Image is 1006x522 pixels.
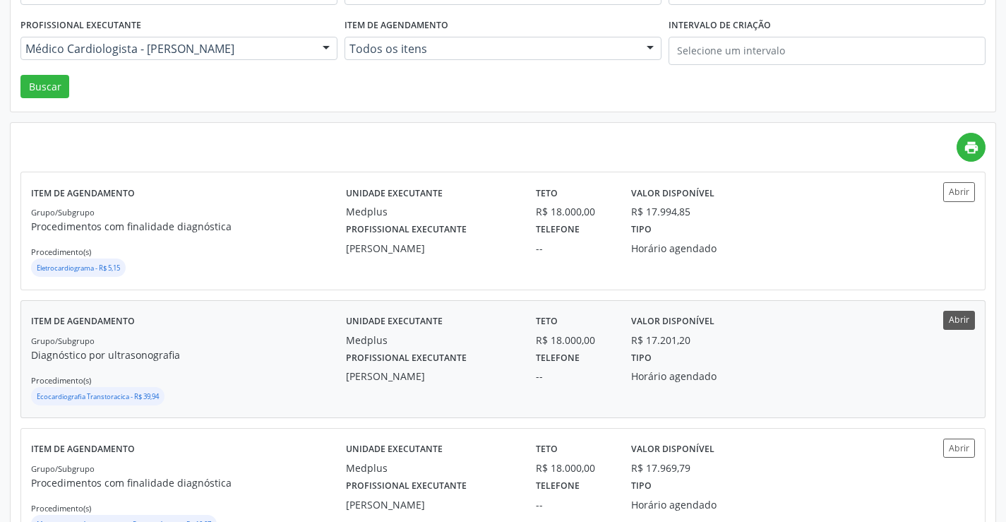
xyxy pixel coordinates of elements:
[31,311,135,333] label: Item de agendamento
[37,263,120,273] small: Eletrocardiograma - R$ 5,15
[346,348,467,369] label: Profissional executante
[536,182,558,204] label: Teto
[31,375,91,386] small: Procedimento(s)
[346,461,516,475] div: Medplus
[25,42,309,56] span: Médico Cardiologista - [PERSON_NAME]
[536,497,611,512] div: --
[631,461,690,475] div: R$ 17.969,79
[631,497,754,512] div: Horário agendado
[20,15,141,37] label: Profissional executante
[631,439,714,461] label: Valor disponível
[31,475,346,490] p: Procedimentos com finalidade diagnóstica
[631,219,652,241] label: Tipo
[31,219,346,234] p: Procedimentos com finalidade diagnóstica
[346,219,467,241] label: Profissional executante
[346,204,516,219] div: Medplus
[349,42,633,56] span: Todos os itens
[631,348,652,369] label: Tipo
[631,182,714,204] label: Valor disponível
[536,219,580,241] label: Telefone
[31,348,346,362] p: Diagnóstico por ultrasonografia
[964,140,979,155] i: print
[536,461,611,475] div: R$ 18.000,00
[669,15,771,37] label: Intervalo de criação
[631,241,754,256] div: Horário agendado
[536,333,611,348] div: R$ 18.000,00
[943,439,975,458] button: Abrir
[631,204,690,219] div: R$ 17.994,85
[31,463,95,474] small: Grupo/Subgrupo
[37,392,159,401] small: Ecocardiografia Transtoracica - R$ 39,94
[943,311,975,330] button: Abrir
[957,133,986,162] a: print
[346,182,443,204] label: Unidade executante
[346,439,443,461] label: Unidade executante
[631,311,714,333] label: Valor disponível
[346,475,467,497] label: Profissional executante
[943,182,975,201] button: Abrir
[346,311,443,333] label: Unidade executante
[345,15,448,37] label: Item de agendamento
[346,497,516,512] div: [PERSON_NAME]
[536,439,558,461] label: Teto
[346,369,516,384] div: [PERSON_NAME]
[536,311,558,333] label: Teto
[20,75,69,99] button: Buscar
[31,503,91,514] small: Procedimento(s)
[31,439,135,461] label: Item de agendamento
[536,241,611,256] div: --
[31,336,95,346] small: Grupo/Subgrupo
[31,247,91,257] small: Procedimento(s)
[31,182,135,204] label: Item de agendamento
[631,475,652,497] label: Tipo
[346,241,516,256] div: [PERSON_NAME]
[631,369,754,384] div: Horário agendado
[31,207,95,218] small: Grupo/Subgrupo
[346,333,516,348] div: Medplus
[631,333,690,348] div: R$ 17.201,20
[536,369,611,384] div: --
[536,204,611,219] div: R$ 18.000,00
[669,37,986,65] input: Selecione um intervalo
[536,348,580,369] label: Telefone
[536,475,580,497] label: Telefone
